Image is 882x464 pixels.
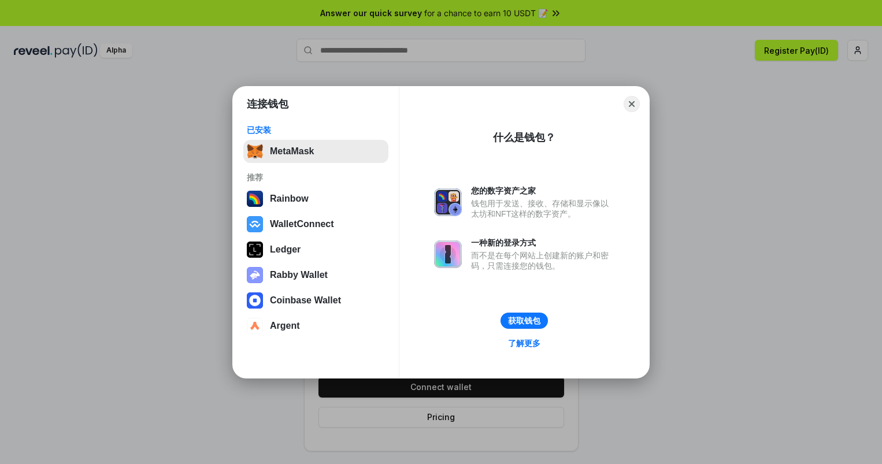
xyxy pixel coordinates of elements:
button: Rabby Wallet [243,263,388,287]
div: 一种新的登录方式 [471,237,614,248]
img: svg+xml,%3Csvg%20width%3D%2228%22%20height%3D%2228%22%20viewBox%3D%220%200%2028%2028%22%20fill%3D... [247,292,263,309]
button: MetaMask [243,140,388,163]
div: MetaMask [270,146,314,157]
div: Ledger [270,244,301,255]
div: 已安装 [247,125,385,135]
div: 而不是在每个网站上创建新的账户和密码，只需连接您的钱包。 [471,250,614,271]
img: svg+xml,%3Csvg%20width%3D%22120%22%20height%3D%22120%22%20viewBox%3D%220%200%20120%20120%22%20fil... [247,191,263,207]
button: Close [624,96,640,112]
div: Coinbase Wallet [270,295,341,306]
div: 什么是钱包？ [493,131,555,144]
div: 您的数字资产之家 [471,185,614,196]
div: Argent [270,321,300,331]
img: svg+xml,%3Csvg%20xmlns%3D%22http%3A%2F%2Fwww.w3.org%2F2000%2Fsvg%22%20fill%3D%22none%22%20viewBox... [434,188,462,216]
button: Rainbow [243,187,388,210]
div: WalletConnect [270,219,334,229]
button: 获取钱包 [501,313,548,329]
button: Argent [243,314,388,337]
img: svg+xml,%3Csvg%20xmlns%3D%22http%3A%2F%2Fwww.w3.org%2F2000%2Fsvg%22%20width%3D%2228%22%20height%3... [247,242,263,258]
div: 推荐 [247,172,385,183]
button: Ledger [243,238,388,261]
div: 获取钱包 [508,315,540,326]
button: WalletConnect [243,213,388,236]
div: 了解更多 [508,338,540,348]
div: Rainbow [270,194,309,204]
img: svg+xml,%3Csvg%20xmlns%3D%22http%3A%2F%2Fwww.w3.org%2F2000%2Fsvg%22%20fill%3D%22none%22%20viewBox... [247,267,263,283]
div: 钱包用于发送、接收、存储和显示像以太坊和NFT这样的数字资产。 [471,198,614,219]
h1: 连接钱包 [247,97,288,111]
div: Rabby Wallet [270,270,328,280]
a: 了解更多 [501,336,547,351]
img: svg+xml,%3Csvg%20width%3D%2228%22%20height%3D%2228%22%20viewBox%3D%220%200%2028%2028%22%20fill%3D... [247,318,263,334]
img: svg+xml,%3Csvg%20xmlns%3D%22http%3A%2F%2Fwww.w3.org%2F2000%2Fsvg%22%20fill%3D%22none%22%20viewBox... [434,240,462,268]
img: svg+xml,%3Csvg%20width%3D%2228%22%20height%3D%2228%22%20viewBox%3D%220%200%2028%2028%22%20fill%3D... [247,216,263,232]
button: Coinbase Wallet [243,289,388,312]
img: svg+xml,%3Csvg%20fill%3D%22none%22%20height%3D%2233%22%20viewBox%3D%220%200%2035%2033%22%20width%... [247,143,263,159]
